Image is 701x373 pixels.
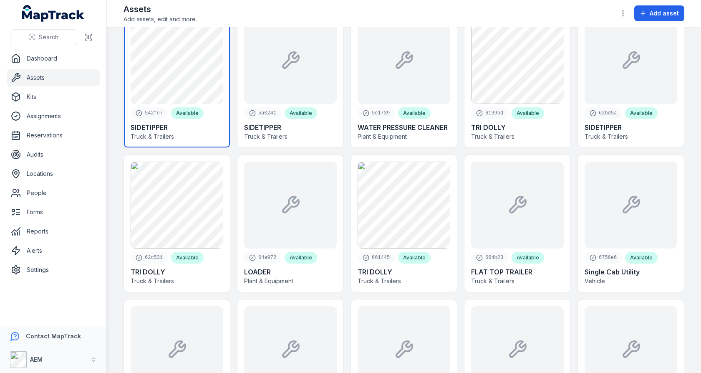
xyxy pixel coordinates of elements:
a: Assignments [7,108,100,124]
a: Locations [7,165,100,182]
a: Settings [7,261,100,278]
a: MapTrack [22,5,85,22]
button: Search [10,29,77,45]
a: Forms [7,204,100,221]
strong: AEM [30,356,43,363]
h2: Assets [124,3,197,15]
a: Kits [7,89,100,105]
span: Add asset [650,9,679,18]
a: Audits [7,146,100,163]
a: Assets [7,69,100,86]
a: Dashboard [7,50,100,67]
a: Reservations [7,127,100,144]
button: Add asset [634,5,684,21]
a: Reports [7,223,100,240]
span: Search [39,33,58,41]
span: Add assets, edit and more. [124,15,197,23]
strong: Contact MapTrack [26,332,81,340]
a: Alerts [7,242,100,259]
a: People [7,185,100,201]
